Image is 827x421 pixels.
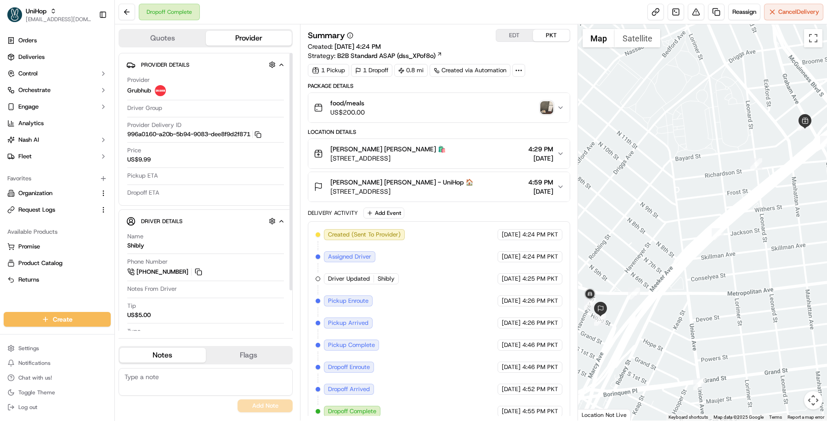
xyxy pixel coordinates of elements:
button: Product Catalog [4,256,111,271]
span: Dropoff Arrived [328,385,370,393]
span: [DATE] [502,275,521,283]
span: Provider [127,76,150,84]
span: [PERSON_NAME] [28,167,74,174]
button: Reassign [728,4,760,20]
img: Nash [9,9,28,27]
div: Package Details [308,82,570,90]
div: Favorites [4,171,111,186]
span: Grubhub [127,87,151,95]
span: 4:26 PM PKT [522,297,558,305]
span: Map data ©2025 Google [714,415,764,420]
button: Driver Details [126,213,285,229]
button: Returns [4,272,111,287]
span: Settings [18,345,39,352]
span: Assigned Driver [328,253,371,261]
div: We're available if you need us! [41,97,126,104]
img: Google [580,409,611,421]
span: Provider Details [141,61,189,69]
span: Request Logs [18,206,55,214]
span: 4:46 PM PKT [522,363,558,371]
span: Dropoff Enroute [328,363,370,371]
span: [DATE] [528,187,553,196]
button: CancelDelivery [764,4,823,20]
button: [PERSON_NAME] [PERSON_NAME] - UniHop 🏠[STREET_ADDRESS]4:59 PM[DATE] [308,172,570,202]
span: [DATE] [528,154,553,163]
span: Driver Details [141,218,182,225]
span: B2B Standard ASAP (dss_XPof8o) [337,51,436,60]
img: 4281594248423_2fcf9dad9f2a874258b8_72.png [19,87,36,104]
span: [DATE] 4:24 PM [334,42,381,51]
button: Request Logs [4,202,111,217]
button: Notes [119,348,206,363]
button: Show street map [583,29,615,47]
p: Welcome 👋 [9,36,167,51]
button: Nash AI [4,133,111,147]
span: US$9.99 [127,156,151,164]
span: [PERSON_NAME] [PERSON_NAME] - UniHop 🏠 [330,178,473,187]
span: Nash AI [18,136,39,144]
span: [PHONE_NUMBER] [136,268,188,276]
span: [STREET_ADDRESS] [330,154,446,163]
button: Log out [4,401,111,414]
button: UniHopUniHop[EMAIL_ADDRESS][DOMAIN_NAME] [4,4,95,26]
span: Chat with us! [18,374,52,381]
span: • [76,167,79,174]
span: Created: [308,42,381,51]
span: Promise [18,242,40,251]
span: Deliveries [18,53,45,61]
span: 4:24 PM PKT [522,253,558,261]
img: photo_proof_of_delivery image [540,101,553,114]
span: [STREET_ADDRESS] [330,187,473,196]
div: 1 Dropoff [351,64,392,77]
img: Masood Aslam [9,133,24,148]
span: [DATE] [502,297,521,305]
span: Cancel Delivery [778,8,819,16]
button: Engage [4,99,111,114]
button: Add Event [363,208,404,219]
button: Promise [4,239,111,254]
h3: Summary [308,31,345,40]
a: 💻API Documentation [74,202,151,218]
div: Strategy: [308,51,442,60]
input: Got a question? Start typing here... [24,59,165,69]
span: [DATE] [502,253,521,261]
div: Delivery Activity [308,209,358,217]
span: [DATE] [502,341,521,349]
span: 4:26 PM PKT [522,319,558,327]
span: [DATE] [502,385,521,393]
span: Orders [18,36,37,45]
button: Notifications [4,357,111,369]
button: Orchestrate [4,83,111,98]
a: Powered byPylon [65,227,111,235]
a: Organization [7,189,96,197]
span: [DATE] [502,231,521,239]
button: Show satellite imagery [615,29,660,47]
div: Location Details [308,128,570,136]
a: Returns [7,276,107,284]
img: UniHop [7,7,22,22]
span: Toggle Theme [18,389,55,396]
button: Quotes [119,31,206,46]
div: Shibly [127,242,144,250]
span: Log out [18,404,37,411]
img: 1736555255976-a54dd68f-1ca7-489b-9aae-adbdc363a1c4 [9,87,26,104]
span: [PERSON_NAME] [28,142,74,150]
a: B2B Standard ASAP (dss_XPof8o) [337,51,442,60]
span: 4:59 PM [528,178,553,187]
span: Driver Group [127,104,162,112]
span: Control [18,69,38,78]
button: [EMAIL_ADDRESS][DOMAIN_NAME] [26,16,91,23]
span: API Documentation [87,205,147,214]
div: 💻 [78,206,85,213]
div: 13 [594,314,606,326]
span: Product Catalog [18,259,62,267]
span: Price [127,146,141,155]
button: UniHop [26,6,46,16]
a: [PHONE_NUMBER] [127,267,204,277]
button: Toggle Theme [4,386,111,399]
button: Provider [206,31,292,46]
div: 10 [797,119,809,131]
span: Reassign [732,8,756,16]
span: Dropoff ETA [127,189,159,197]
div: 📗 [9,206,17,213]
